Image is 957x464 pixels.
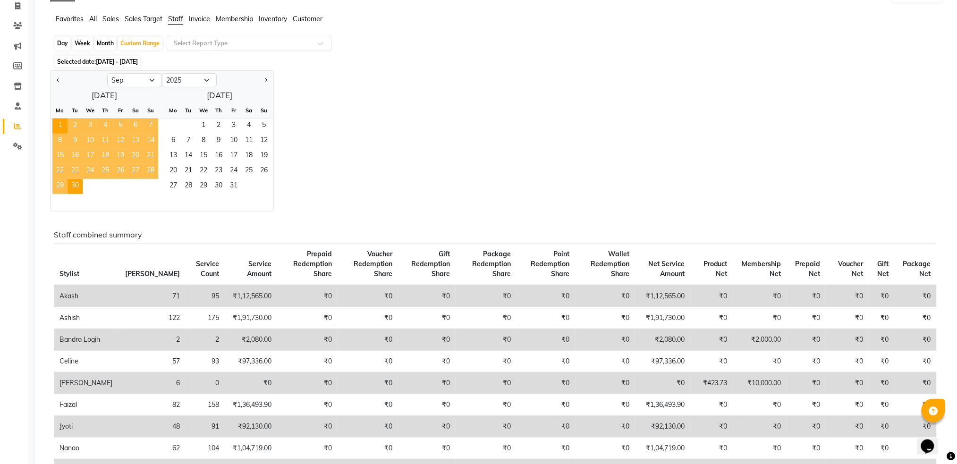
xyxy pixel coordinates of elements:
td: ₹0 [635,372,690,394]
span: 30 [211,179,226,194]
span: 22 [196,164,211,179]
td: ₹0 [787,329,826,351]
span: Voucher Net [838,260,863,278]
div: Mo [52,103,68,118]
div: Wednesday, October 15, 2025 [196,149,211,164]
td: 48 [119,416,186,438]
span: Prepaid Redemption Share [293,250,332,278]
td: ₹0 [398,351,456,372]
td: ₹0 [456,351,517,372]
td: ₹97,336.00 [635,351,690,372]
div: Tuesday, September 30, 2025 [68,179,83,194]
td: ₹92,130.00 [635,416,690,438]
span: 22 [52,164,68,179]
td: 122 [119,307,186,329]
div: Tuesday, September 23, 2025 [68,164,83,179]
td: ₹0 [787,307,826,329]
div: Monday, September 1, 2025 [52,118,68,134]
div: Monday, October 27, 2025 [166,179,181,194]
span: 17 [226,149,241,164]
span: 24 [226,164,241,179]
td: 6 [119,372,186,394]
td: ₹0 [895,307,937,329]
td: ₹1,36,493.90 [635,394,690,416]
div: Monday, September 29, 2025 [52,179,68,194]
td: ₹0 [576,307,635,329]
span: 7 [143,118,158,134]
td: ₹0 [517,351,576,372]
div: Sunday, October 26, 2025 [256,164,271,179]
span: 21 [181,164,196,179]
td: ₹0 [456,329,517,351]
div: Monday, September 15, 2025 [52,149,68,164]
td: ₹0 [869,351,894,372]
td: Nanao [54,438,119,459]
td: ₹0 [895,394,937,416]
td: ₹0 [398,416,456,438]
td: ₹97,336.00 [225,351,277,372]
div: Sunday, September 7, 2025 [143,118,158,134]
td: 62 [119,438,186,459]
span: 25 [241,164,256,179]
td: 2 [119,329,186,351]
div: Saturday, October 25, 2025 [241,164,256,179]
div: Th [211,103,226,118]
td: ₹1,91,730.00 [225,307,277,329]
td: 93 [186,351,225,372]
div: Sunday, October 12, 2025 [256,134,271,149]
span: 15 [196,149,211,164]
span: 14 [181,149,196,164]
span: 2 [211,118,226,134]
td: ₹0 [895,329,937,351]
span: Voucher Redemption Share [354,250,392,278]
td: ₹0 [733,307,787,329]
td: Celine [54,351,119,372]
td: ₹0 [826,394,869,416]
div: Thursday, September 11, 2025 [98,134,113,149]
span: 12 [256,134,271,149]
td: ₹0 [456,394,517,416]
td: ₹0 [338,394,398,416]
span: 14 [143,134,158,149]
span: 23 [211,164,226,179]
span: 2 [68,118,83,134]
span: Staff [168,15,183,23]
span: 31 [226,179,241,194]
span: 5 [113,118,128,134]
iframe: chat widget [917,426,948,455]
td: ₹0 [398,372,456,394]
span: 15 [52,149,68,164]
td: ₹0 [398,285,456,307]
span: 20 [166,164,181,179]
td: ₹0 [398,307,456,329]
span: Service Amount [247,260,271,278]
span: 1 [196,118,211,134]
span: 28 [143,164,158,179]
div: Sunday, October 5, 2025 [256,118,271,134]
div: Thursday, September 25, 2025 [98,164,113,179]
div: Saturday, October 4, 2025 [241,118,256,134]
td: ₹0 [826,416,869,438]
span: Gift Net [878,260,889,278]
td: ₹0 [225,372,277,394]
span: Invoice [189,15,210,23]
td: ₹0 [787,285,826,307]
td: ₹423.73 [691,372,734,394]
div: We [196,103,211,118]
span: All [89,15,97,23]
td: ₹0 [456,372,517,394]
span: 30 [68,179,83,194]
td: ₹0 [576,285,635,307]
span: 17 [83,149,98,164]
div: Tu [181,103,196,118]
div: Friday, September 5, 2025 [113,118,128,134]
span: 9 [68,134,83,149]
td: ₹0 [826,285,869,307]
div: Friday, October 17, 2025 [226,149,241,164]
span: 27 [166,179,181,194]
td: ₹0 [277,394,338,416]
div: Wednesday, October 22, 2025 [196,164,211,179]
button: Next month [262,73,270,88]
div: Custom Range [118,37,162,50]
div: Tuesday, September 2, 2025 [68,118,83,134]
